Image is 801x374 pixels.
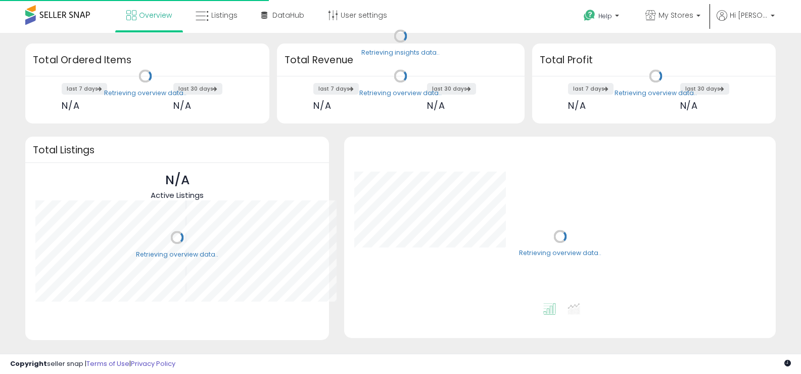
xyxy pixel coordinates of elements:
a: Help [576,2,629,33]
i: Get Help [583,9,596,22]
div: Retrieving overview data.. [104,89,186,98]
strong: Copyright [10,359,47,368]
span: Help [598,12,612,20]
div: Retrieving overview data.. [519,249,601,258]
a: Hi [PERSON_NAME] [717,10,775,33]
a: Privacy Policy [131,359,175,368]
span: Hi [PERSON_NAME] [730,10,768,20]
div: Retrieving overview data.. [136,250,218,259]
div: Retrieving overview data.. [615,89,697,98]
span: Listings [211,10,238,20]
span: DataHub [272,10,304,20]
a: Terms of Use [86,359,129,368]
div: Retrieving overview data.. [359,89,442,98]
span: Overview [139,10,172,20]
div: seller snap | | [10,359,175,369]
span: My Stores [658,10,693,20]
